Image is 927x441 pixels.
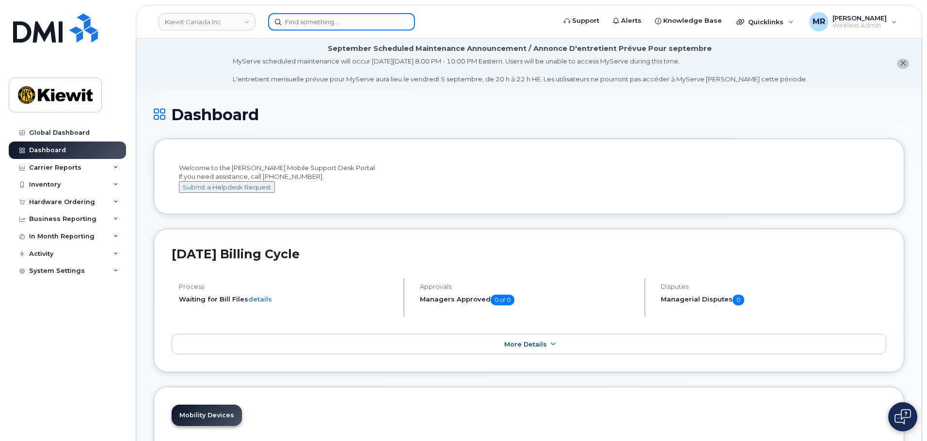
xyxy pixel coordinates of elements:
[172,247,886,261] h2: [DATE] Billing Cycle
[661,295,886,305] h5: Managerial Disputes
[179,183,275,191] a: Submit a Helpdesk Request
[897,59,909,69] button: close notification
[154,106,904,123] h1: Dashboard
[248,295,272,303] a: details
[179,181,275,193] button: Submit a Helpdesk Request
[179,163,879,193] div: Welcome to the [PERSON_NAME] Mobile Support Desk Portal If you need assistance, call [PHONE_NUMBER].
[179,283,395,290] h4: Process
[420,295,636,305] h5: Managers Approved
[491,295,514,305] span: 0 of 0
[895,409,911,425] img: Open chat
[661,283,886,290] h4: Disputes
[179,295,395,304] li: Waiting for Bill Files
[172,405,242,426] a: Mobility Devices
[328,44,712,54] div: September Scheduled Maintenance Announcement / Annonce D'entretient Prévue Pour septembre
[420,283,636,290] h4: Approvals
[233,57,807,84] div: MyServe scheduled maintenance will occur [DATE][DATE] 8:00 PM - 10:00 PM Eastern. Users will be u...
[733,295,744,305] span: 0
[504,341,547,348] span: More Details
